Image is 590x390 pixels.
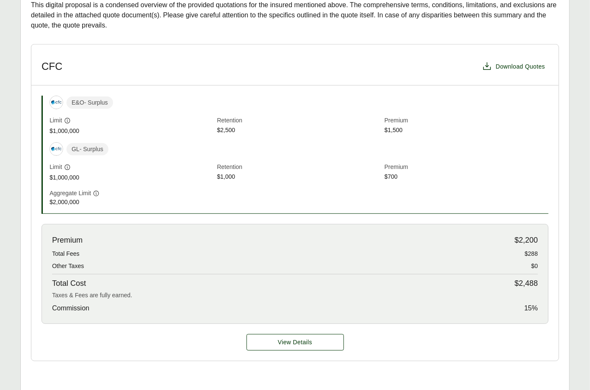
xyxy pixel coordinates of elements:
span: Other Taxes [52,262,84,271]
span: $2,488 [515,278,538,289]
button: Download Quotes [479,58,548,75]
span: $1,000,000 [50,173,213,182]
span: $2,000,000 [50,198,213,207]
span: Premium [385,116,548,126]
span: $1,500 [385,126,548,136]
span: $0 [531,262,538,271]
span: View Details [278,338,312,347]
span: Premium [385,163,548,172]
span: Premium [52,235,83,246]
h3: CFC [42,60,62,73]
span: Commission [52,303,89,313]
span: Total Cost [52,278,86,289]
span: $288 [525,249,538,258]
span: $2,200 [515,235,538,246]
span: Limit [50,163,62,171]
div: Taxes & Fees are fully earned. [52,291,538,300]
span: Total Fees [52,249,80,258]
span: Aggregate Limit [50,189,91,198]
img: CFC [50,96,63,109]
span: 15 % [524,303,538,313]
img: CFC [50,143,63,155]
a: CFC details [247,334,344,351]
button: View Details [247,334,344,351]
span: $1,000,000 [50,127,213,136]
span: Retention [217,163,381,172]
span: $700 [385,172,548,182]
span: E&O - Surplus [66,97,113,109]
span: $2,500 [217,126,381,136]
span: GL - Surplus [66,143,108,155]
span: Limit [50,116,62,125]
span: Retention [217,116,381,126]
span: $1,000 [217,172,381,182]
span: Download Quotes [496,62,545,71]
